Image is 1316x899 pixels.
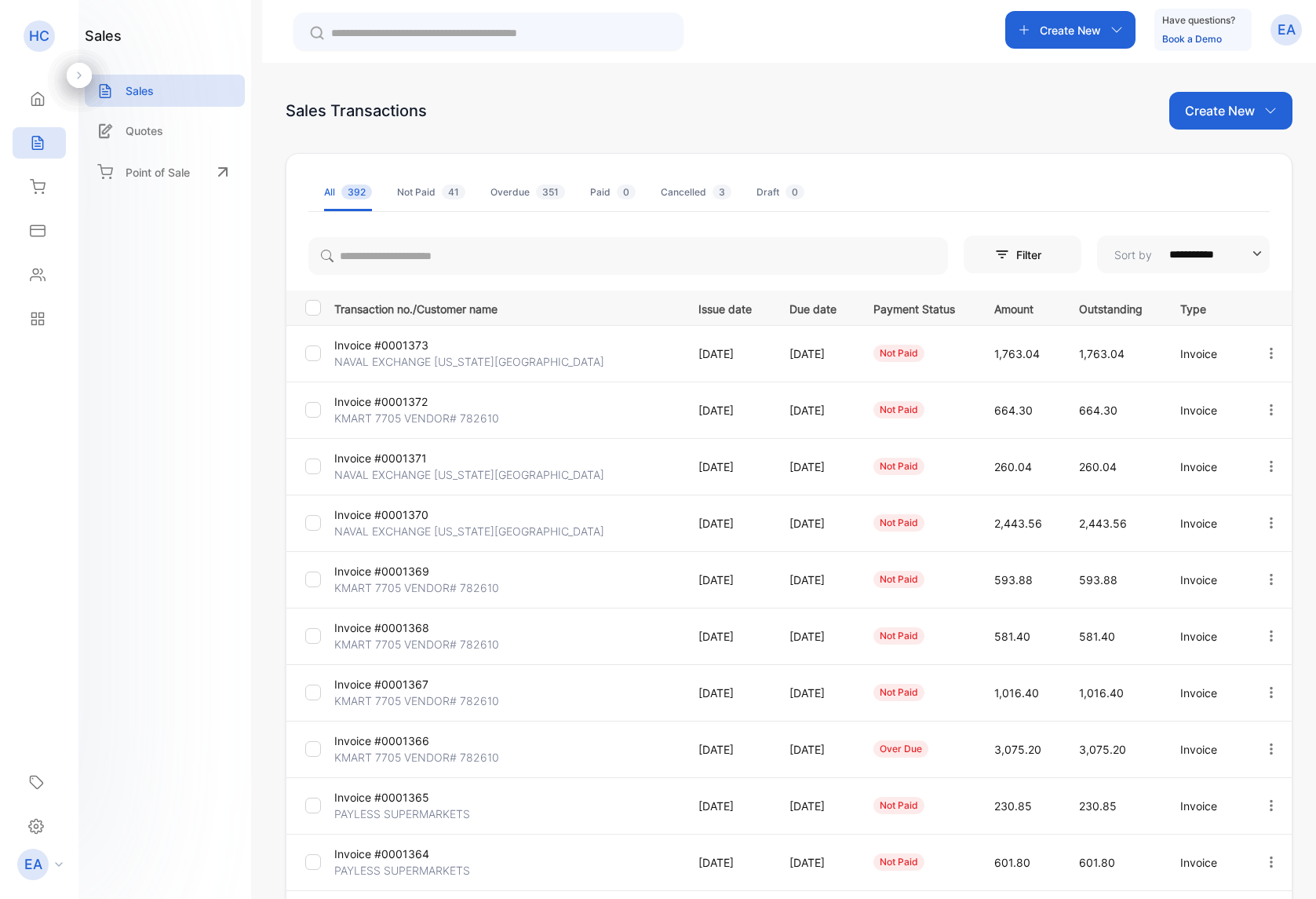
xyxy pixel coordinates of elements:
[1162,33,1222,45] a: Book a Demo
[334,733,449,749] p: Invoice #0001366
[1079,799,1117,813] span: 230.85
[1270,11,1302,49] button: EA
[1079,856,1115,869] span: 601.80
[873,797,924,814] div: not paid
[786,185,804,199] span: 0
[1040,22,1101,38] p: Create New
[873,684,924,701] div: not paid
[334,337,449,353] p: Invoice #0001373
[85,75,245,107] a: Sales
[1079,404,1117,417] span: 664.30
[1079,347,1125,360] span: 1,763.04
[661,185,731,199] div: Cancelled
[334,693,499,709] p: KMART 7705 VENDOR# 782610
[789,459,841,475] p: [DATE]
[397,185,465,199] div: Not Paid
[1005,11,1136,49] button: Create New
[1114,247,1152,263] p: Sort by
[756,185,804,199] div: Draft
[994,404,1033,417] span: 664.30
[789,402,841,418] p: [DATE]
[698,402,757,418] p: [DATE]
[789,854,841,871] p: [DATE]
[994,743,1041,756] span: 3,075.20
[873,627,924,645] div: not paid
[789,628,841,645] p: [DATE]
[334,749,499,766] p: KMART 7705 VENDOR# 782610
[334,506,449,523] p: Invoice #0001370
[873,401,924,418] div: not paid
[334,846,449,862] p: Invoice #0001364
[698,628,757,645] p: [DATE]
[698,741,757,758] p: [DATE]
[85,155,245,189] a: Point of Sale
[994,630,1030,643] span: 581.40
[85,115,245,147] a: Quotes
[873,298,962,317] p: Payment Status
[994,686,1039,700] span: 1,016.40
[994,799,1032,813] span: 230.85
[994,573,1033,587] span: 593.88
[334,353,604,370] p: NAVAL EXCHANGE [US_STATE][GEOGRAPHIC_DATA]
[334,410,499,426] p: KMART 7705 VENDOR# 782610
[1180,741,1231,758] p: Invoice
[1180,459,1231,475] p: Invoice
[286,99,427,122] div: Sales Transactions
[789,741,841,758] p: [DATE]
[334,806,470,822] p: PAYLESS SUPERMARKETS
[334,619,449,636] p: Invoice #0001368
[334,676,449,693] p: Invoice #0001367
[1180,298,1231,317] p: Type
[1079,630,1115,643] span: 581.40
[85,25,122,46] h1: sales
[334,450,449,466] p: Invoice #0001371
[789,685,841,701] p: [DATE]
[536,185,565,199] span: 351
[1180,402,1231,418] p: Invoice
[1162,13,1235,28] p: Have questions?
[442,185,465,199] span: 41
[1180,854,1231,871] p: Invoice
[994,460,1032,473] span: 260.04
[1180,345,1231,362] p: Invoice
[334,862,470,879] p: PAYLESS SUPERMARKETS
[1169,92,1292,130] button: Create New
[126,164,190,181] p: Point of Sale
[713,185,731,199] span: 3
[698,572,757,588] p: [DATE]
[698,685,757,701] p: [DATE]
[1079,573,1117,587] span: 593.88
[1180,515,1231,532] p: Invoice
[334,563,449,579] p: Invoice #0001369
[334,789,449,806] p: Invoice #0001365
[1185,101,1255,120] p: Create New
[1079,743,1126,756] span: 3,075.20
[994,517,1042,530] span: 2,443.56
[1180,798,1231,814] p: Invoice
[789,572,841,588] p: [DATE]
[126,122,163,139] p: Quotes
[1097,236,1270,273] button: Sort by
[334,523,604,539] p: NAVAL EXCHANGE [US_STATE][GEOGRAPHIC_DATA]
[29,26,49,46] p: HC
[334,466,604,483] p: NAVAL EXCHANGE [US_STATE][GEOGRAPHIC_DATA]
[698,345,757,362] p: [DATE]
[994,298,1047,317] p: Amount
[994,347,1040,360] span: 1,763.04
[698,798,757,814] p: [DATE]
[789,515,841,532] p: [DATE]
[873,345,924,362] div: not paid
[1079,460,1117,473] span: 260.04
[1079,517,1127,530] span: 2,443.56
[873,458,924,475] div: not paid
[873,740,928,758] div: over due
[873,853,924,871] div: not paid
[873,514,924,532] div: not paid
[490,185,565,199] div: Overdue
[1180,685,1231,701] p: Invoice
[334,393,449,410] p: Invoice #0001372
[789,298,841,317] p: Due date
[126,82,154,99] p: Sales
[873,571,924,588] div: not paid
[590,185,636,199] div: Paid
